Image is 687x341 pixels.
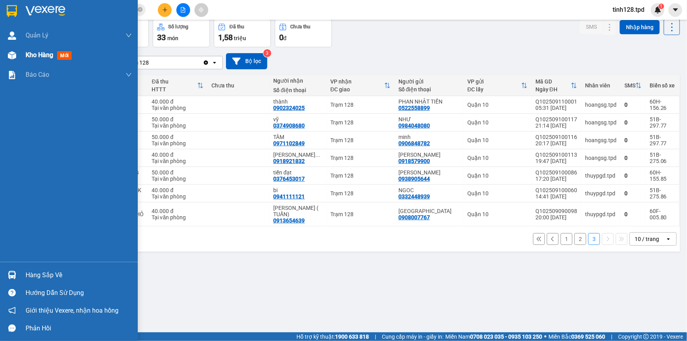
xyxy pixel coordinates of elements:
[7,5,17,17] img: logo-vxr
[152,187,204,193] div: 40.000 đ
[624,119,642,126] div: 0
[138,7,143,12] span: close-circle
[273,152,322,158] div: HUỲNH VĂN mười ba
[445,332,542,341] span: Miền Nam
[398,134,459,140] div: minh
[273,134,322,140] div: TÂM
[169,24,189,30] div: Số lượng
[571,334,605,340] strong: 0369 525 060
[624,137,642,143] div: 0
[467,86,521,93] div: ĐC lấy
[8,271,16,279] img: warehouse-icon
[585,119,617,126] div: hoangsg.tpd
[398,169,459,176] div: minh ngọc
[203,59,209,66] svg: Clear value
[535,158,577,164] div: 19:47 [DATE]
[26,70,49,80] span: Báo cáo
[26,51,53,59] span: Kho hàng
[273,176,305,182] div: 0376453017
[535,208,577,214] div: Q102509090098
[624,102,642,108] div: 0
[194,3,208,17] button: aim
[335,334,369,340] strong: 1900 633 818
[398,86,459,93] div: Số điện thoại
[198,7,204,13] span: aim
[330,102,391,108] div: Trạm 128
[561,233,572,245] button: 1
[611,332,612,341] span: |
[273,217,305,224] div: 0913654639
[624,155,642,161] div: 0
[230,24,244,30] div: Đã thu
[152,105,204,111] div: Tại văn phòng
[398,187,459,193] div: NGOC
[643,334,649,339] span: copyright
[531,75,581,96] th: Toggle SortBy
[152,214,204,221] div: Tại văn phòng
[467,190,528,196] div: Quận 10
[152,98,204,105] div: 40.000 đ
[650,82,675,89] div: Biển số xe
[650,208,675,221] div: 60F-005.80
[398,158,430,164] div: 0918579900
[8,32,16,40] img: warehouse-icon
[152,176,204,182] div: Tại văn phòng
[535,86,571,93] div: Ngày ĐH
[585,190,617,196] div: thuypgd.tpd
[273,140,305,146] div: 0971102849
[315,152,320,158] span: ...
[214,19,271,47] button: Đã thu1,58 triệu
[138,6,143,14] span: close-circle
[273,105,305,111] div: 0902324025
[535,152,577,158] div: Q102509100113
[157,33,166,42] span: 33
[273,158,305,164] div: 0918921832
[152,122,204,129] div: Tại văn phòng
[273,205,322,217] div: LÊ MINH ( TUẤN)
[152,86,198,93] div: HTTT
[467,102,528,108] div: Quận 10
[535,176,577,182] div: 17:20 [DATE]
[126,32,132,39] span: down
[273,116,322,122] div: vỹ
[535,98,577,105] div: Q102509110001
[234,35,246,41] span: triệu
[330,119,391,126] div: Trạm 128
[398,140,430,146] div: 0906848782
[382,332,443,341] span: Cung cấp máy in - giấy in:
[620,75,646,96] th: Toggle SortBy
[167,35,178,41] span: món
[330,211,391,217] div: Trạm 128
[226,53,267,69] button: Bộ lọc
[624,172,642,179] div: 0
[273,169,322,176] div: tiến đạt
[8,289,16,297] span: question-circle
[580,20,603,34] button: SMS
[398,176,430,182] div: 0938905644
[330,86,384,93] div: ĐC giao
[535,214,577,221] div: 20:00 [DATE]
[273,98,322,105] div: thành
[8,307,16,314] span: notification
[467,172,528,179] div: Quận 10
[635,235,659,243] div: 10 / trang
[152,116,204,122] div: 50.000 đ
[650,152,675,164] div: 51B-275.06
[330,172,391,179] div: Trạm 128
[585,211,617,217] div: thuypgd.tpd
[650,169,675,182] div: 60H-155.85
[8,324,16,332] span: message
[326,75,394,96] th: Toggle SortBy
[535,105,577,111] div: 05:31 [DATE]
[585,102,617,108] div: hoangsg.tpd
[218,33,233,42] span: 1,58
[535,140,577,146] div: 20:17 [DATE]
[263,49,271,57] sup: 3
[330,78,384,85] div: VP nhận
[180,7,186,13] span: file-add
[152,134,204,140] div: 50.000 đ
[535,193,577,200] div: 14:41 [DATE]
[279,33,283,42] span: 0
[467,155,528,161] div: Quận 10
